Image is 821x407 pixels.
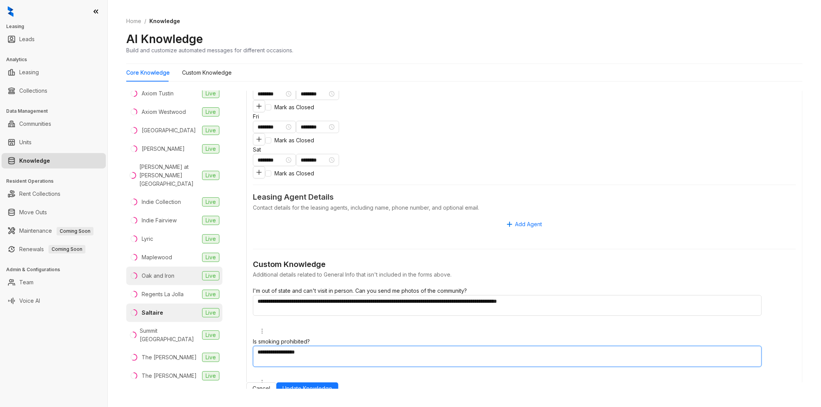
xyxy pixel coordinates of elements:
li: Leasing [2,65,106,80]
div: Custom Knowledge [253,259,796,270]
a: Communities [19,116,51,132]
div: [GEOGRAPHIC_DATA] [142,126,196,135]
div: Build and customize automated messages for different occasions. [126,46,293,54]
span: Live [202,353,219,362]
span: plus [256,169,262,175]
span: Live [202,144,219,153]
li: Communities [2,116,106,132]
span: Live [202,234,219,244]
a: Knowledge [19,153,50,168]
span: Live [202,216,219,225]
a: Home [125,17,143,25]
span: plus [256,103,262,109]
div: Axiom Westwood [142,108,186,116]
span: Mark as Closed [271,136,317,145]
span: Live [202,89,219,98]
span: Cancel [252,384,270,393]
span: more [259,328,265,334]
div: I'm out of state and can't visit in person. Can you send me photos of the community? [253,287,762,295]
span: Mark as Closed [271,169,317,178]
span: Live [202,308,219,317]
li: Move Outs [2,205,106,220]
span: Coming Soon [57,227,94,235]
div: Maplewood [142,253,172,262]
div: Lyric [142,235,153,243]
h3: Data Management [6,108,107,115]
span: Mark as Closed [271,103,317,112]
div: Custom Knowledge [182,68,232,77]
div: Oak and Iron [142,272,174,280]
div: Indie Collection [142,198,181,206]
div: Additional details related to General Info that isn't included in the forms above. [253,270,796,279]
li: Rent Collections [2,186,106,202]
div: Fri [253,112,796,121]
div: Regents La Jolla [142,290,184,299]
li: Knowledge [2,153,106,168]
div: Summit [GEOGRAPHIC_DATA] [140,327,199,344]
button: Add Agent [253,218,796,230]
h3: Resident Operations [6,178,107,185]
span: Knowledge [149,18,180,24]
li: Leads [2,32,106,47]
button: Update Knowledge [276,382,338,395]
div: Indie Fairview [142,216,177,225]
span: plus [256,136,262,142]
img: logo [8,6,13,17]
div: Saltaire [142,309,163,317]
span: more [259,379,265,385]
span: Leasing Agent Details [253,191,796,203]
li: Team [2,275,106,290]
li: Units [2,135,106,150]
a: Rent Collections [19,186,60,202]
div: Core Knowledge [126,68,170,77]
h3: Admin & Configurations [6,266,107,273]
span: Live [202,271,219,280]
a: Collections [19,83,47,98]
span: Live [202,371,219,380]
span: Live [202,171,219,180]
h3: Analytics [6,56,107,63]
span: Live [202,330,219,340]
span: Coming Soon [48,245,85,254]
a: Voice AI [19,293,40,309]
a: Leasing [19,65,39,80]
div: Axiom Tustin [142,89,174,98]
div: [PERSON_NAME] [142,145,185,153]
span: Live [202,107,219,117]
h2: AI Knowledge [126,32,203,46]
li: / [144,17,146,25]
div: [PERSON_NAME] at [PERSON_NAME][GEOGRAPHIC_DATA] [139,163,199,188]
span: Add Agent [515,220,542,229]
h3: Leasing [6,23,107,30]
span: Live [202,253,219,262]
div: Is smoking prohibited? [253,337,762,346]
li: Voice AI [2,293,106,309]
span: Live [202,126,219,135]
a: Move Outs [19,205,47,220]
div: Contact details for the leasing agents, including name, phone number, and optional email. [253,203,796,212]
a: Leads [19,32,35,47]
li: Maintenance [2,223,106,239]
span: Live [202,197,219,207]
a: Units [19,135,32,150]
li: Collections [2,83,106,98]
span: Update Knowledge [283,384,332,393]
button: Cancel [246,382,276,395]
span: Live [202,290,219,299]
a: RenewalsComing Soon [19,242,85,257]
div: The [PERSON_NAME] [142,353,197,362]
div: Sat [253,145,796,154]
a: Team [19,275,33,290]
div: The [PERSON_NAME] [142,372,197,380]
li: Renewals [2,242,106,257]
